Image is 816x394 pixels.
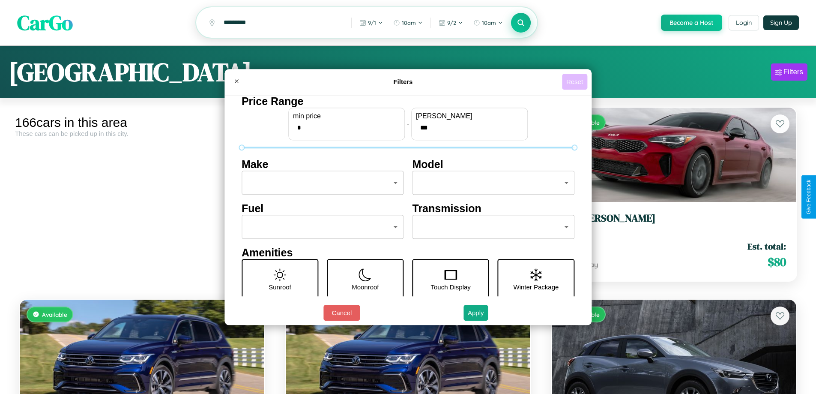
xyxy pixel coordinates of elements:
button: Sign Up [763,15,799,30]
a: Kia [PERSON_NAME]2016 [562,212,786,233]
button: 9/1 [355,16,387,30]
span: Available [42,311,67,318]
button: Login [729,15,759,30]
button: Become a Host [661,15,722,31]
button: Reset [562,74,587,90]
p: Moonroof [352,281,379,293]
label: min price [293,112,400,120]
p: - [407,118,409,129]
h4: Price Range [242,95,574,108]
span: CarGo [17,9,73,37]
h4: Filters [244,78,562,85]
button: Filters [771,63,807,81]
h4: Fuel [242,202,404,215]
span: Est. total: [747,240,786,253]
p: Winter Package [514,281,559,293]
div: 166 cars in this area [15,115,269,130]
span: 10am [402,19,416,26]
div: Filters [783,68,803,76]
h3: Kia [PERSON_NAME] [562,212,786,225]
h1: [GEOGRAPHIC_DATA] [9,54,252,90]
p: Sunroof [269,281,291,293]
span: 9 / 1 [368,19,376,26]
span: 10am [482,19,496,26]
span: $ 80 [768,253,786,271]
button: 10am [389,16,427,30]
span: 9 / 2 [447,19,456,26]
div: These cars can be picked up in this city. [15,130,269,137]
button: 9/2 [434,16,467,30]
button: 10am [469,16,507,30]
h4: Amenities [242,247,574,259]
h4: Transmission [412,202,575,215]
h4: Model [412,158,575,171]
label: [PERSON_NAME] [416,112,523,120]
div: Give Feedback [806,180,812,214]
button: Cancel [323,305,360,321]
h4: Make [242,158,404,171]
button: Apply [463,305,488,321]
p: Touch Display [430,281,470,293]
